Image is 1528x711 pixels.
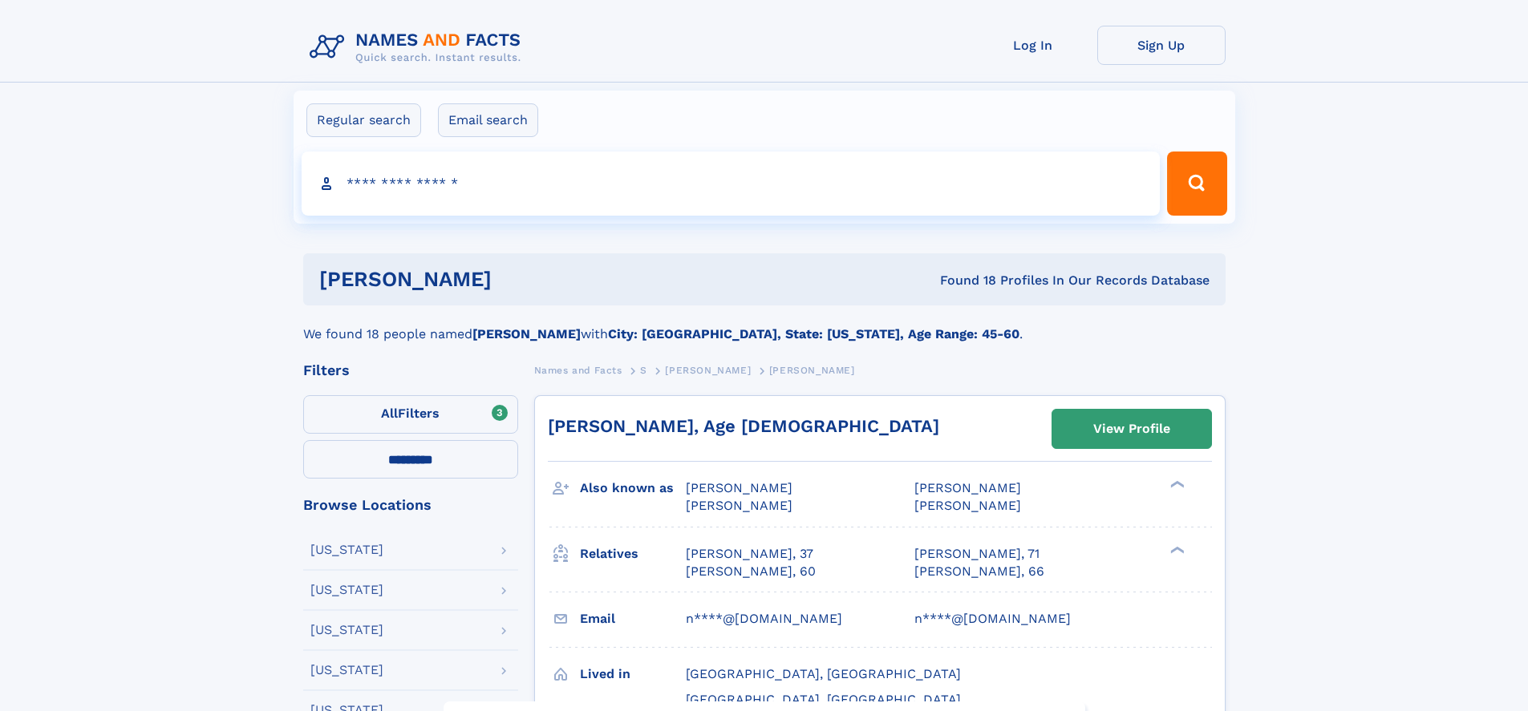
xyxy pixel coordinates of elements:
[303,363,518,378] div: Filters
[914,563,1044,580] a: [PERSON_NAME], 66
[303,498,518,512] div: Browse Locations
[303,26,534,69] img: Logo Names and Facts
[640,365,647,376] span: S
[1166,479,1186,490] div: ❯
[686,692,961,707] span: [GEOGRAPHIC_DATA], [GEOGRAPHIC_DATA]
[548,416,939,436] a: [PERSON_NAME], Age [DEMOGRAPHIC_DATA]
[686,545,813,563] a: [PERSON_NAME], 37
[665,365,751,376] span: [PERSON_NAME]
[1097,26,1226,65] a: Sign Up
[319,269,716,289] h1: [PERSON_NAME]
[472,326,581,341] b: [PERSON_NAME]
[715,272,1210,289] div: Found 18 Profiles In Our Records Database
[310,624,383,636] div: [US_STATE]
[310,584,383,596] div: [US_STATE]
[640,360,647,380] a: S
[580,605,686,632] h3: Email
[303,395,518,434] label: Filters
[665,360,751,380] a: [PERSON_NAME]
[608,326,1019,341] b: City: [GEOGRAPHIC_DATA], State: [US_STATE], Age Range: 45-60
[303,305,1226,344] div: We found 18 people named with .
[686,563,816,580] a: [PERSON_NAME], 60
[686,666,961,681] span: [GEOGRAPHIC_DATA], [GEOGRAPHIC_DATA]
[686,498,792,513] span: [PERSON_NAME]
[1166,544,1186,555] div: ❯
[686,480,792,495] span: [PERSON_NAME]
[580,475,686,502] h3: Also known as
[914,498,1021,513] span: [PERSON_NAME]
[580,540,686,568] h3: Relatives
[310,543,383,556] div: [US_STATE]
[381,406,398,421] span: All
[1093,410,1170,447] div: View Profile
[769,365,855,376] span: [PERSON_NAME]
[302,151,1161,216] input: search input
[1167,151,1226,216] button: Search Button
[306,103,421,137] label: Regular search
[969,26,1097,65] a: Log In
[1052,410,1211,448] a: View Profile
[534,360,622,380] a: Names and Facts
[580,661,686,688] h3: Lived in
[914,480,1021,495] span: [PERSON_NAME]
[914,545,1040,563] a: [PERSON_NAME], 71
[310,664,383,677] div: [US_STATE]
[438,103,538,137] label: Email search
